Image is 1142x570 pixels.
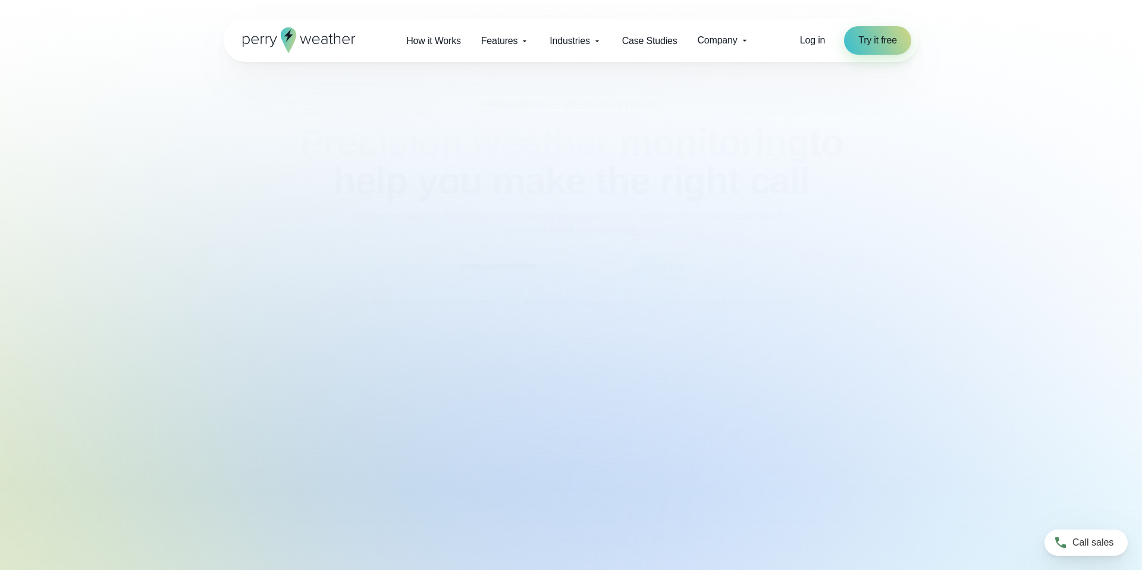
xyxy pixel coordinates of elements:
[1072,535,1113,550] span: Call sales
[697,33,737,48] span: Company
[612,29,688,53] a: Case Studies
[406,34,461,48] span: How it Works
[550,34,589,48] span: Industries
[858,33,897,48] span: Try it free
[800,33,825,48] a: Log in
[622,34,677,48] span: Case Studies
[844,26,911,55] a: Try it free
[481,34,518,48] span: Features
[800,35,825,45] span: Log in
[396,29,471,53] a: How it Works
[1044,530,1128,556] a: Call sales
